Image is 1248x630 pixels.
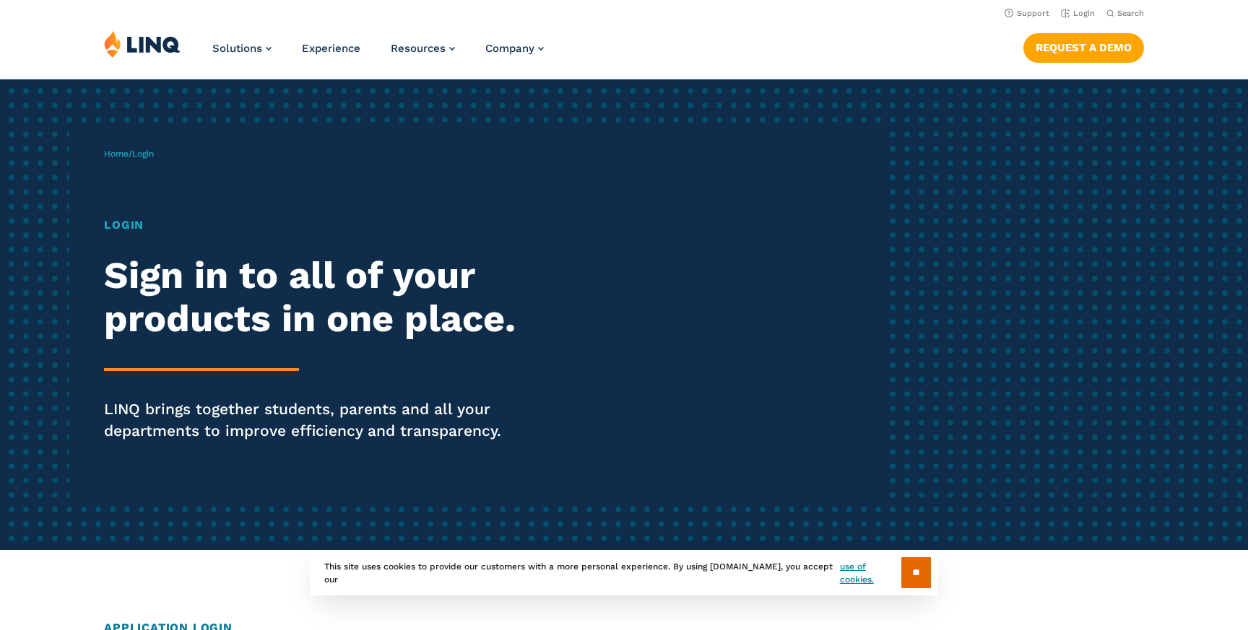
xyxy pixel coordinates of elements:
[1061,9,1095,18] a: Login
[1117,9,1144,18] span: Search
[132,149,154,159] span: Login
[104,30,181,58] img: LINQ | K‑12 Software
[104,216,585,234] h1: Login
[485,42,534,55] span: Company
[104,149,154,159] span: /
[1005,9,1049,18] a: Support
[1023,33,1144,62] a: Request a Demo
[391,42,455,55] a: Resources
[485,42,544,55] a: Company
[1023,30,1144,62] nav: Button Navigation
[104,149,129,159] a: Home
[104,254,585,341] h2: Sign in to all of your products in one place.
[391,42,446,55] span: Resources
[1106,8,1144,19] button: Open Search Bar
[840,560,901,586] a: use of cookies.
[212,42,272,55] a: Solutions
[212,42,262,55] span: Solutions
[104,398,585,442] p: LINQ brings together students, parents and all your departments to improve efficiency and transpa...
[212,30,544,78] nav: Primary Navigation
[302,42,360,55] a: Experience
[310,550,938,595] div: This site uses cookies to provide our customers with a more personal experience. By using [DOMAIN...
